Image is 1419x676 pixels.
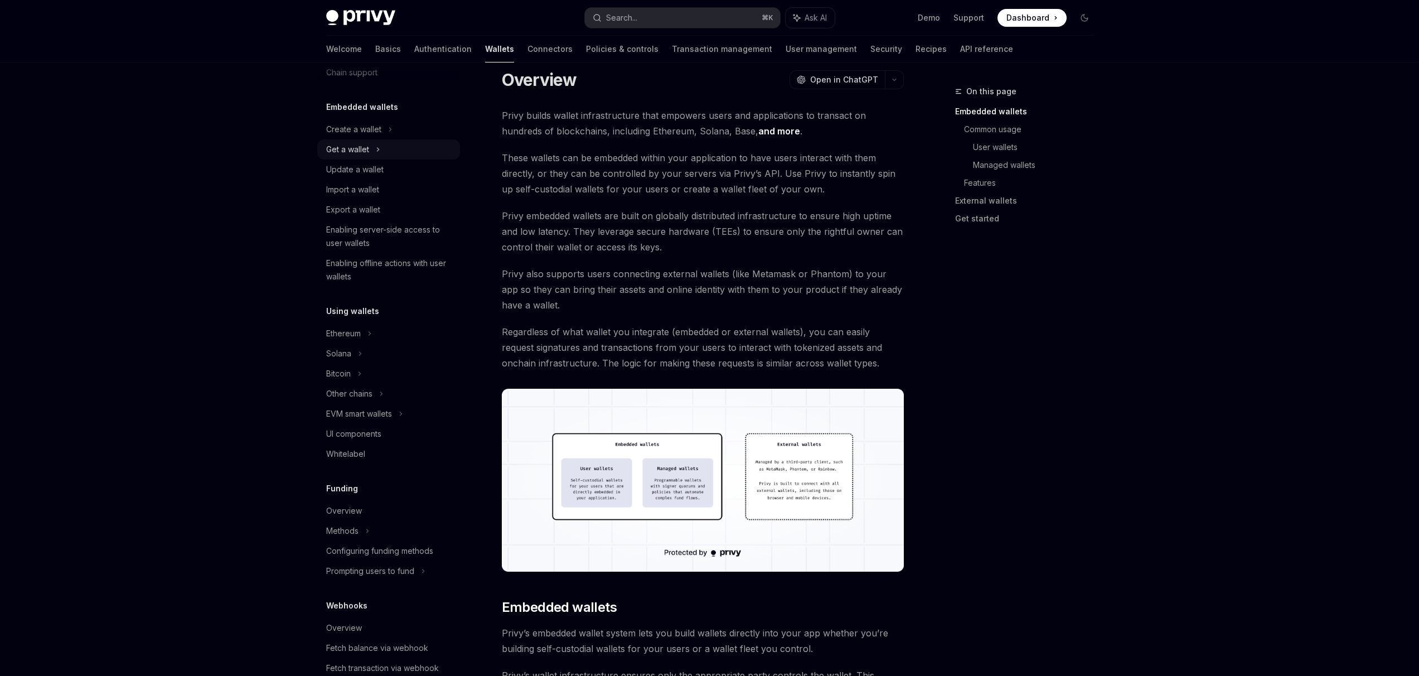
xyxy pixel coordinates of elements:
a: Import a wallet [317,180,460,200]
span: Privy builds wallet infrastructure that empowers users and applications to transact on hundreds o... [502,108,904,139]
a: Overview [317,501,460,521]
span: Open in ChatGPT [810,74,878,85]
span: Privy’s embedded wallet system lets you build wallets directly into your app whether you’re build... [502,625,904,656]
a: Update a wallet [317,160,460,180]
button: Search...⌘K [585,8,780,28]
div: Search... [606,11,637,25]
div: Enabling server-side access to user wallets [326,223,453,250]
div: Whitelabel [326,447,365,461]
a: Basics [375,36,401,62]
a: Export a wallet [317,200,460,220]
h5: Embedded wallets [326,100,398,114]
a: Common usage [964,120,1102,138]
a: Get started [955,210,1102,228]
div: Prompting users to fund [326,564,414,578]
a: Authentication [414,36,472,62]
a: Transaction management [672,36,772,62]
a: Fetch balance via webhook [317,638,460,658]
a: API reference [960,36,1013,62]
span: These wallets can be embedded within your application to have users interact with them directly, ... [502,150,904,197]
a: Recipes [916,36,947,62]
div: Bitcoin [326,367,351,380]
div: Fetch transaction via webhook [326,661,439,675]
h5: Funding [326,482,358,495]
h5: Webhooks [326,599,367,612]
span: Dashboard [1006,12,1049,23]
a: User wallets [973,138,1102,156]
a: Welcome [326,36,362,62]
div: EVM smart wallets [326,407,392,421]
div: Configuring funding methods [326,544,433,558]
div: Export a wallet [326,203,380,216]
a: User management [786,36,857,62]
a: Policies & controls [586,36,658,62]
a: External wallets [955,192,1102,210]
img: dark logo [326,10,395,26]
a: and more [758,125,800,137]
a: Enabling server-side access to user wallets [317,220,460,253]
div: Fetch balance via webhook [326,641,428,655]
a: Configuring funding methods [317,541,460,561]
span: ⌘ K [762,13,773,22]
a: Overview [317,618,460,638]
span: Regardless of what wallet you integrate (embedded or external wallets), you can easily request si... [502,324,904,371]
a: Support [953,12,984,23]
a: Features [964,174,1102,192]
button: Open in ChatGPT [790,70,885,89]
div: Overview [326,621,362,635]
a: Managed wallets [973,156,1102,174]
a: Enabling offline actions with user wallets [317,253,460,287]
span: Embedded wallets [502,598,617,616]
div: Create a wallet [326,123,381,136]
div: Get a wallet [326,143,369,156]
div: Solana [326,347,351,360]
a: Demo [918,12,940,23]
a: Wallets [485,36,514,62]
h1: Overview [502,70,577,90]
div: Other chains [326,387,372,400]
div: UI components [326,427,381,441]
span: Privy also supports users connecting external wallets (like Metamask or Phantom) to your app so t... [502,266,904,313]
button: Toggle dark mode [1076,9,1093,27]
h5: Using wallets [326,305,379,318]
a: Security [870,36,902,62]
div: Import a wallet [326,183,379,196]
a: Whitelabel [317,444,460,464]
div: Ethereum [326,327,361,340]
span: On this page [966,85,1016,98]
span: Ask AI [805,12,827,23]
div: Overview [326,504,362,518]
a: UI components [317,424,460,444]
span: Privy embedded wallets are built on globally distributed infrastructure to ensure high uptime and... [502,208,904,255]
img: images/walletoverview.png [502,389,904,572]
div: Enabling offline actions with user wallets [326,257,453,283]
button: Ask AI [786,8,835,28]
div: Update a wallet [326,163,384,176]
a: Dashboard [997,9,1067,27]
div: Methods [326,524,359,538]
a: Embedded wallets [955,103,1102,120]
a: Connectors [527,36,573,62]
